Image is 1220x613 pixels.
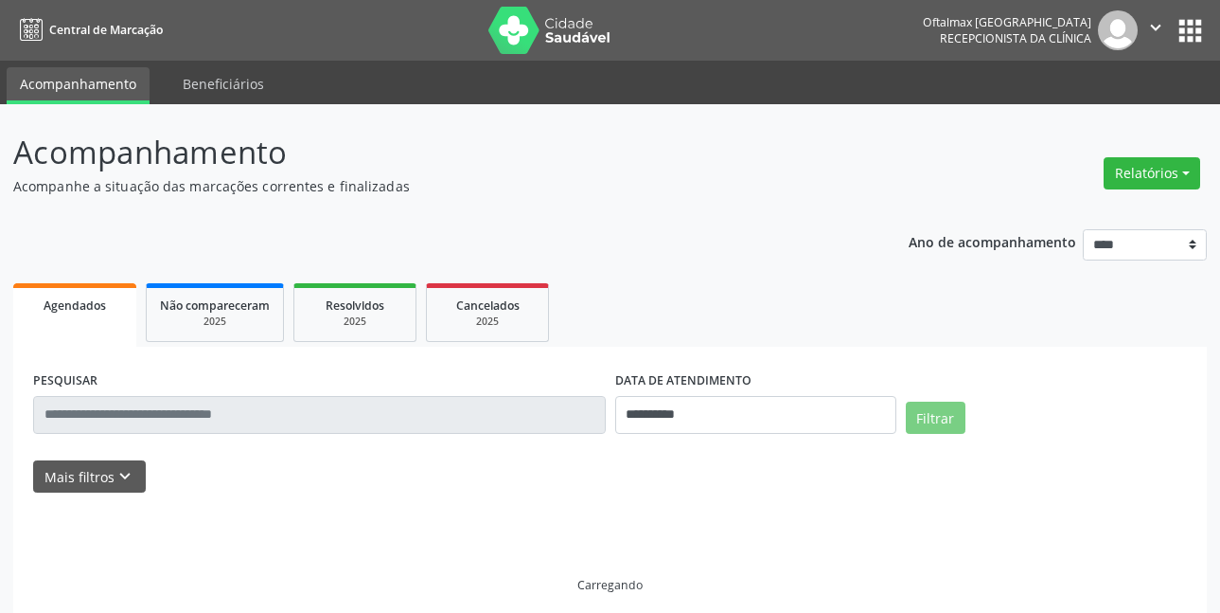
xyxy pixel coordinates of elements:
[1138,10,1174,50] button: 
[49,22,163,38] span: Central de Marcação
[1098,10,1138,50] img: img
[456,297,520,314] span: Cancelados
[308,315,402,329] div: 2025
[13,176,849,196] p: Acompanhe a situação das marcações correntes e finalizadas
[160,315,270,329] div: 2025
[7,67,150,104] a: Acompanhamento
[923,14,1091,30] div: Oftalmax [GEOGRAPHIC_DATA]
[1104,157,1200,189] button: Relatórios
[909,229,1076,253] p: Ano de acompanhamento
[1174,14,1207,47] button: apps
[906,402,965,434] button: Filtrar
[1145,17,1166,38] i: 
[115,466,135,487] i: keyboard_arrow_down
[169,67,277,100] a: Beneficiários
[44,297,106,314] span: Agendados
[33,367,97,396] label: PESQUISAR
[326,297,384,314] span: Resolvidos
[160,297,270,314] span: Não compareceram
[13,129,849,176] p: Acompanhamento
[440,315,535,329] div: 2025
[577,577,643,593] div: Carregando
[13,14,163,45] a: Central de Marcação
[940,30,1091,46] span: Recepcionista da clínica
[615,367,751,396] label: DATA DE ATENDIMENTO
[33,460,146,494] button: Mais filtroskeyboard_arrow_down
